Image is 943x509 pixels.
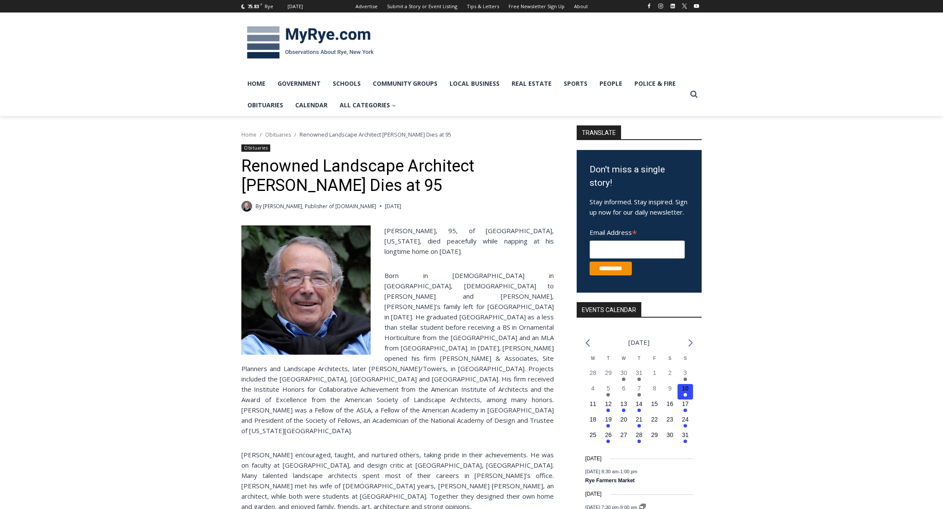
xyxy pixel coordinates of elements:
[682,400,689,407] time: 17
[591,385,595,392] time: 4
[616,368,631,384] button: 30 Has events
[637,409,641,412] em: Has events
[585,384,601,400] button: 4
[662,368,678,384] button: 2
[682,385,689,392] time: 10
[616,384,631,400] button: 6
[577,125,621,139] strong: TRANSLATE
[678,355,693,368] div: Sunday
[260,132,262,138] span: /
[585,478,635,484] a: Rye Farmers Market
[256,202,262,210] span: By
[247,3,259,9] span: 75.83
[631,355,647,368] div: Thursday
[577,302,641,317] h2: Events Calendar
[506,73,558,94] a: Real Estate
[265,131,291,138] a: Obituaries
[606,424,610,428] em: Has events
[631,368,647,384] button: 31 Has events
[620,431,627,438] time: 27
[585,490,602,498] time: [DATE]
[678,384,693,400] button: 10 Has events
[616,355,631,368] div: Wednesday
[636,416,643,423] time: 21
[653,369,656,376] time: 1
[631,431,647,446] button: 28 Has events
[241,144,270,152] a: Obituaries
[637,440,641,443] em: Has events
[662,355,678,368] div: Saturday
[684,378,687,381] em: Has events
[601,431,616,446] button: 26 Has events
[682,416,689,423] time: 24
[644,1,654,11] a: Facebook
[653,385,656,392] time: 8
[647,400,662,415] button: 15
[585,355,601,368] div: Monday
[590,369,596,376] time: 28
[638,356,640,361] span: T
[585,431,601,446] button: 25
[585,339,590,347] a: Previous month
[241,94,289,116] a: Obituaries
[590,400,596,407] time: 11
[682,431,689,438] time: 31
[651,416,658,423] time: 22
[637,378,641,381] em: Has events
[637,393,641,397] em: Has events
[662,400,678,415] button: 16
[241,201,252,212] a: Author image
[622,378,625,381] em: Has events
[590,163,689,190] h3: Don't miss a single story!
[620,369,627,376] time: 30
[601,368,616,384] button: 29
[367,73,443,94] a: Community Groups
[684,369,687,376] time: 3
[636,400,643,407] time: 14
[558,73,593,94] a: Sports
[607,385,610,392] time: 5
[616,431,631,446] button: 27
[686,87,702,102] button: View Search Form
[605,369,612,376] time: 29
[601,355,616,368] div: Tuesday
[678,368,693,384] button: 3 Has events
[620,416,627,423] time: 20
[605,431,612,438] time: 26
[668,385,671,392] time: 9
[263,203,376,210] a: [PERSON_NAME], Publisher of [DOMAIN_NAME]
[272,73,327,94] a: Government
[647,355,662,368] div: Friday
[591,356,595,361] span: M
[606,440,610,443] em: Has events
[616,400,631,415] button: 13 Has events
[662,431,678,446] button: 30
[647,415,662,431] button: 22
[678,415,693,431] button: 24 Has events
[622,385,625,392] time: 6
[667,400,674,407] time: 16
[684,393,687,397] em: Has events
[616,415,631,431] button: 20
[334,94,402,116] a: All Categories
[636,431,643,438] time: 28
[678,400,693,415] button: 17 Has events
[636,369,643,376] time: 31
[631,384,647,400] button: 7 Has events
[651,431,658,438] time: 29
[679,1,690,11] a: X
[601,400,616,415] button: 12 Has events
[585,415,601,431] button: 18
[607,356,609,361] span: T
[287,3,303,10] div: [DATE]
[653,356,656,361] span: F
[684,409,687,412] em: Has events
[590,224,685,239] label: Email Address
[340,100,396,110] span: All Categories
[590,431,596,438] time: 25
[637,424,641,428] em: Has events
[385,202,401,210] time: [DATE]
[294,132,296,138] span: /
[241,131,256,138] a: Home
